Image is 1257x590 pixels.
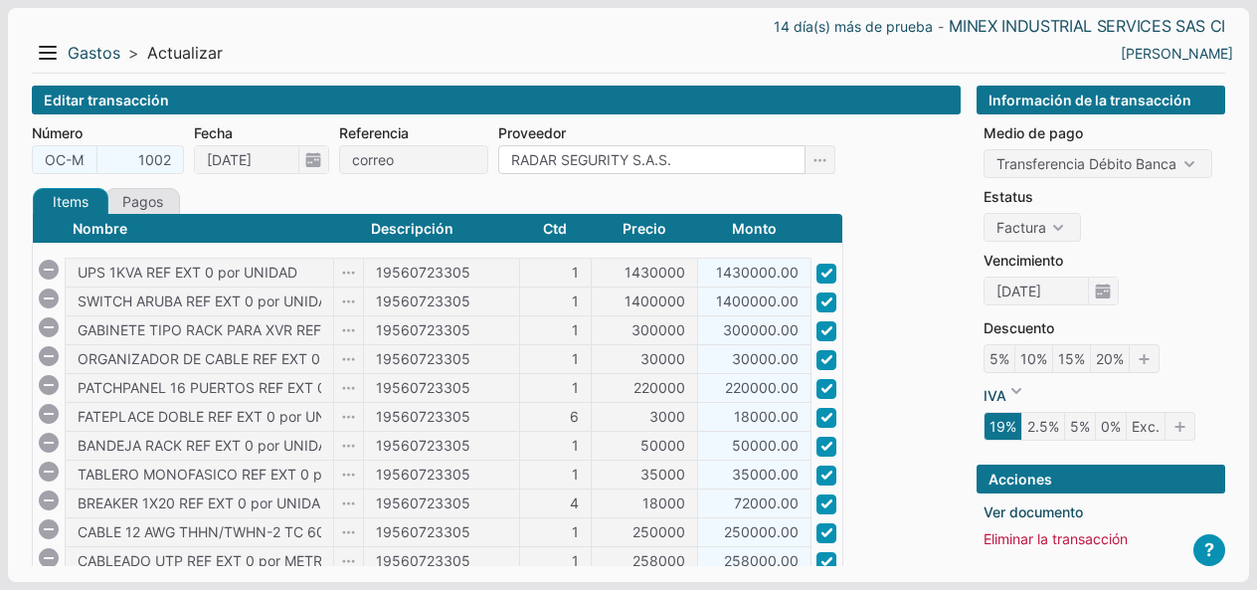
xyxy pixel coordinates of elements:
i: 0% [1095,412,1127,441]
a: Pagos [104,188,180,215]
label: Referencia [339,122,488,143]
input: dd/mm/yyyy [985,278,1088,304]
li: Vencimiento [984,250,1225,271]
i: 20% [1090,344,1130,373]
a: Items [33,188,108,215]
th: Precio [591,214,697,243]
i: 15% [1052,344,1091,373]
th: Monto [697,214,810,243]
li: Medio de pago [984,122,1225,143]
i: 10% [1014,344,1053,373]
a: Eliminar la transacción [984,528,1128,549]
div: Información de la transacción [977,86,1225,114]
i: 5% [984,344,1015,373]
th: Nombre [65,214,363,243]
i: 5% [1064,412,1096,441]
div: Editar transacción [32,86,961,114]
span: - [938,21,944,33]
a: 14 día(s) más de prueba [774,16,933,37]
label: Fecha [194,122,329,143]
i: 2.5% [1021,412,1065,441]
th: Descripción [363,214,519,243]
span: Actualizar [147,43,223,64]
div: Acciones [977,465,1225,493]
a: Ver documento [984,501,1083,522]
span: > [128,43,139,64]
li: Estatus [984,186,1225,207]
button: Menu [32,37,64,69]
i: 19% [984,412,1022,441]
li: Descuento [984,317,1225,338]
label: Proveedor [498,122,835,143]
th: Ctd [519,214,591,243]
i: Exc. [1126,412,1166,441]
label: Número [32,122,184,143]
a: ALEJANDRA RAMIREZ RAMIREZ [1121,43,1233,64]
a: MINEX INDUSTRIAL SERVICES SAS CI [949,16,1225,37]
a: Gastos [68,43,120,64]
button: ? [1193,534,1225,566]
a: IVA [984,381,1026,406]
